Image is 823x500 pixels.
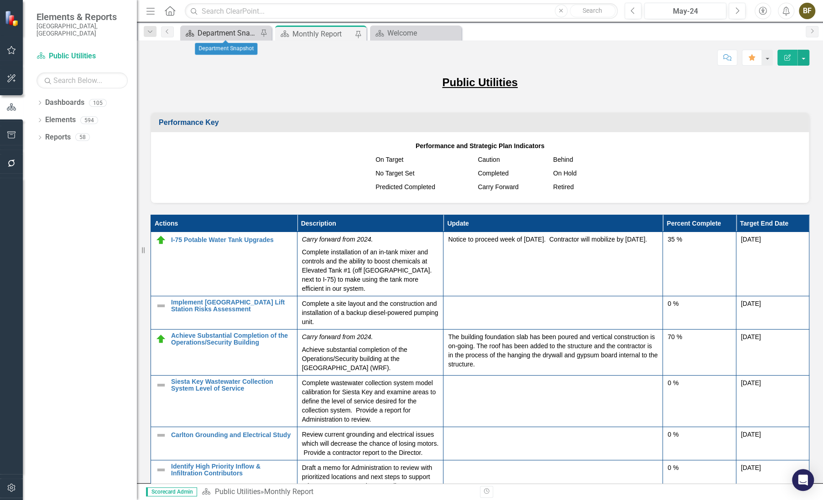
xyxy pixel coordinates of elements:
img: MeasureBehind.png [546,156,553,164]
td: Double-Click to Edit [736,375,809,427]
strong: Performance and Strategic Plan Indicators [416,142,544,149]
img: MeasureSuspended.png [546,170,553,177]
img: Not Defined [156,430,167,441]
img: Sarasota%20Hourglass%20v2.png [546,184,553,191]
td: Double-Click to Edit [443,375,663,427]
img: ontarget.png [368,156,375,164]
img: Not Defined [156,380,167,391]
span: Carry Forward [478,183,518,191]
div: 35 % [667,235,731,244]
img: ClearPoint Strategy [5,10,21,26]
span: Elements & Reports [36,11,128,22]
td: Double-Click to Edit [443,460,663,493]
a: I-75 Potable Water Tank Upgrades [171,237,292,243]
td: Double-Click to Edit [297,329,443,375]
em: Carry forward from 2024. [302,333,373,340]
td: Double-Click to Edit [297,375,443,427]
td: Double-Click to Edit [663,427,736,460]
div: 0 % [667,299,731,308]
a: Implement [GEOGRAPHIC_DATA] Lift Station Risks Assessment [171,299,292,313]
p: Complete a site layout and the construction and installation of a backup diesel-powered pumping u... [302,299,439,326]
td: Double-Click to Edit [736,460,809,493]
div: 594 [80,116,98,124]
div: Open Intercom Messenger [792,469,814,491]
td: Double-Click to Edit [443,329,663,375]
div: 105 [89,99,107,107]
img: On Target [156,334,167,345]
span: [DATE] [741,300,761,307]
p: Draft a memo for Administration to review with prioritized locations and next steps to support pr... [302,463,439,490]
span: On Hold [553,170,576,177]
span: Search [583,7,602,14]
span: [DATE] [741,236,761,243]
span: [DATE] [741,431,761,438]
img: Green%20Checkbox%20%20v2.png [470,170,478,177]
td: Double-Click to Edit [443,232,663,296]
td: Double-Click to Edit [736,329,809,375]
td: Double-Click to Edit [663,375,736,427]
td: Double-Click to Edit [663,329,736,375]
img: Sarasota%20Predicted%20Complete.png [368,184,375,191]
td: Double-Click to Edit [663,460,736,493]
td: Double-Click to Edit [663,232,736,296]
td: Double-Click to Edit [443,296,663,329]
a: Public Utilities [36,51,128,62]
span: Retired [553,183,573,191]
td: Double-Click to Edit Right Click for Context Menu [151,232,297,296]
td: Double-Click to Edit [663,296,736,329]
p: Complete wastewater collection system model calibration for Siesta Key and examine areas to defin... [302,378,439,424]
button: Search [570,5,615,17]
span: [DATE] [741,379,761,387]
a: Welcome [372,27,459,39]
td: Double-Click to Edit [297,460,443,493]
img: Not Defined [156,464,167,475]
td: Double-Click to Edit Right Click for Context Menu [151,296,297,329]
div: » [202,487,473,497]
div: Monthly Report [292,28,353,40]
img: MeasureCaution.png [470,156,478,164]
a: Department Snapshot [182,27,258,39]
input: Search ClearPoint... [185,3,618,19]
a: Carlton Grounding and Electrical Study [171,432,292,438]
td: Double-Click to Edit [736,427,809,460]
span: Caution [478,156,500,163]
p: Achieve substantial completion of the Operations/Security building at the [GEOGRAPHIC_DATA] (WRF). [302,343,439,372]
span: Behind [553,156,573,163]
img: Sarasota%20Carry%20Forward.png [470,184,478,191]
span: Predicted Completed [375,183,435,191]
a: Siesta Key Wastewater Collection System Level of Service [171,378,292,392]
a: Achieve Substantial Completion of the Operations/Security Building [171,332,292,346]
a: Reports [45,132,71,143]
div: 0 % [667,463,731,472]
img: Not Defined [156,300,167,311]
div: 0 % [667,430,731,439]
span: Scorecard Admin [146,487,197,496]
p: Notice to proceed week of [DATE]. Contractor will mobilize by [DATE]. [448,235,658,244]
span: On Target [375,156,403,163]
td: Double-Click to Edit [297,232,443,296]
div: 70 % [667,332,731,341]
a: Identify High Priority Inflow & Infiltration Contributors [171,463,292,477]
td: Double-Click to Edit Right Click for Context Menu [151,460,297,493]
div: 0 % [667,378,731,387]
span: No Target Set [375,170,414,177]
div: Department Snapshot [195,43,257,55]
div: Department Snapshot [198,27,258,39]
td: Double-Click to Edit [736,296,809,329]
img: On Target [156,235,167,246]
button: BF [799,3,815,19]
h3: Performance Key [159,119,804,127]
u: Public Utilities [442,76,517,88]
td: Double-Click to Edit Right Click for Context Menu [151,329,297,375]
td: Double-Click to Edit [297,427,443,460]
a: Public Utilities [214,487,260,496]
span: Completed [478,170,509,177]
div: Monthly Report [264,487,313,496]
em: Carry forward from 2024. [302,236,373,243]
span: [DATE] [741,464,761,471]
small: [GEOGRAPHIC_DATA], [GEOGRAPHIC_DATA] [36,22,128,37]
td: Double-Click to Edit [736,232,809,296]
button: May-24 [644,3,726,19]
div: May-24 [647,6,723,17]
